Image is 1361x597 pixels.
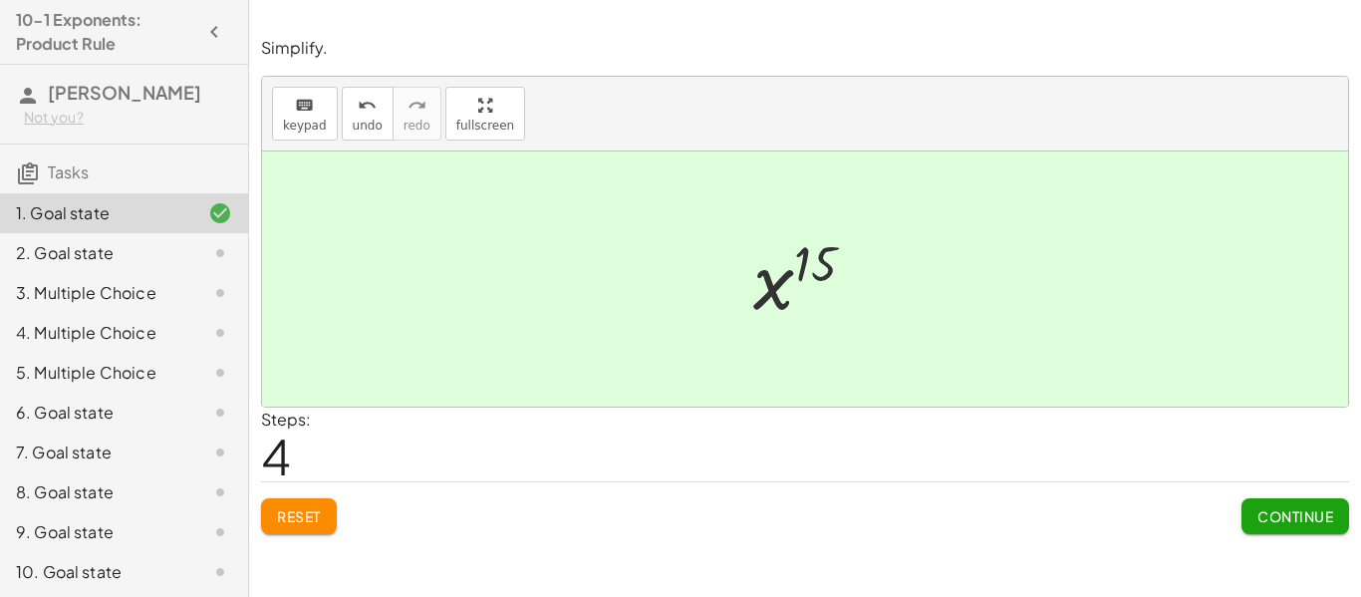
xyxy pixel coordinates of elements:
[393,87,441,141] button: redoredo
[261,426,291,486] span: 4
[208,201,232,225] i: Task finished and correct.
[16,480,176,504] div: 8. Goal state
[16,361,176,385] div: 5. Multiple Choice
[16,201,176,225] div: 1. Goal state
[16,321,176,345] div: 4. Multiple Choice
[358,94,377,118] i: undo
[261,409,311,430] label: Steps:
[208,441,232,464] i: Task not started.
[342,87,394,141] button: undoundo
[16,441,176,464] div: 7. Goal state
[1257,507,1333,525] span: Continue
[24,108,232,128] div: Not you?
[208,361,232,385] i: Task not started.
[445,87,525,141] button: fullscreen
[283,119,327,133] span: keypad
[16,401,176,425] div: 6. Goal state
[404,119,430,133] span: redo
[456,119,514,133] span: fullscreen
[295,94,314,118] i: keyboard
[261,498,337,534] button: Reset
[408,94,426,118] i: redo
[16,560,176,584] div: 10. Goal state
[208,241,232,265] i: Task not started.
[208,321,232,345] i: Task not started.
[16,281,176,305] div: 3. Multiple Choice
[353,119,383,133] span: undo
[1241,498,1349,534] button: Continue
[208,480,232,504] i: Task not started.
[261,37,1349,60] p: Simplify.
[48,81,201,104] span: [PERSON_NAME]
[277,507,321,525] span: Reset
[272,87,338,141] button: keyboardkeypad
[48,161,89,182] span: Tasks
[16,8,196,56] h4: 10-1 Exponents: Product Rule
[208,560,232,584] i: Task not started.
[208,401,232,425] i: Task not started.
[208,281,232,305] i: Task not started.
[16,520,176,544] div: 9. Goal state
[16,241,176,265] div: 2. Goal state
[208,520,232,544] i: Task not started.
